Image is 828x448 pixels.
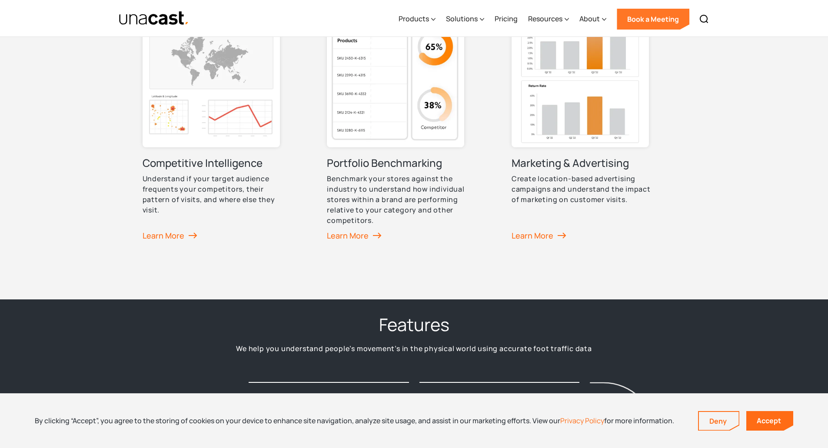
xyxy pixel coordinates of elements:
[119,11,190,26] img: Unacast text logo
[327,173,470,226] p: Benchmark your stores against the industry to understand how individual stores within a brand are...
[236,343,592,355] p: We help you understand people’s movement’s in the physical world using accurate foot traffic data
[512,229,566,242] div: Learn More
[579,13,600,24] div: About
[579,1,606,37] div: About
[143,10,286,256] a: Competitive Intelligence illustrationCompetitive IntelligenceUnderstand if your target audience f...
[512,173,655,205] p: Create location-based advertising campaigns and understand the impact of marketing on customer vi...
[327,156,442,170] h3: Portfolio Benchmarking
[327,10,470,256] a: illustration with Potential and Brand Affinity graphsPortfolio BenchmarkingBenchmark your stores ...
[143,156,263,170] h3: Competitive Intelligence
[143,10,280,147] img: Competitive Intelligence illustration
[419,392,579,405] h3: Capture rate
[327,10,464,147] img: illustration with Potential and Brand Affinity graphs
[379,313,449,336] h2: Features
[399,13,429,24] div: Products
[446,13,478,24] div: Solutions
[528,1,569,37] div: Resources
[35,416,674,425] div: By clicking “Accept”, you agree to the storing of cookies on your device to enhance site navigati...
[399,1,436,37] div: Products
[119,11,190,26] a: home
[143,173,286,215] p: Understand if your target audience frequents your competitors, their pattern of visits, and where...
[143,229,197,242] div: Learn More
[699,14,709,24] img: Search icon
[699,412,739,430] a: Deny
[446,1,484,37] div: Solutions
[512,156,629,170] h3: Marketing & Advertising
[560,416,604,425] a: Privacy Policy
[495,1,518,37] a: Pricing
[512,10,655,256] a: illustration with Capture Rate and Return Rate graphsMarketing & AdvertisingCreate location-based...
[327,229,382,242] div: Learn More
[249,392,409,405] h3: Customer visits
[528,13,562,24] div: Resources
[617,9,689,30] a: Book a Meeting
[746,411,793,431] a: Accept
[512,10,649,147] img: illustration with Capture Rate and Return Rate graphs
